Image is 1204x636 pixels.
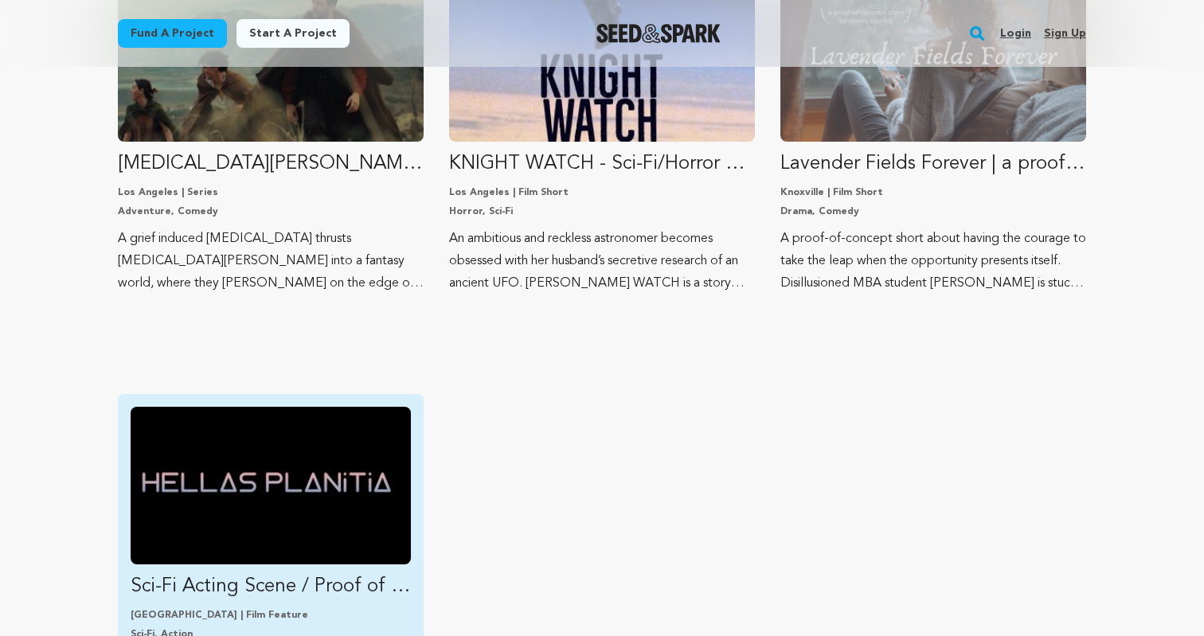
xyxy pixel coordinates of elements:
[449,205,755,218] p: Horror, Sci-Fi
[780,205,1086,218] p: Drama, Comedy
[236,19,350,48] a: Start a project
[780,151,1086,177] p: Lavender Fields Forever | a proof-of-concept short film
[131,574,411,599] p: Sci-Fi Acting Scene / Proof of Concept Hellas Planitia
[118,151,424,177] p: [MEDICAL_DATA][PERSON_NAME] PILOT Proof of Concept
[449,186,755,199] p: Los Angeles | Film Short
[118,228,424,295] p: A grief induced [MEDICAL_DATA] thrusts [MEDICAL_DATA][PERSON_NAME] into a fantasy world, where th...
[596,24,721,43] a: Seed&Spark Homepage
[780,228,1086,295] p: A proof-of-concept short about having the courage to take the leap when the opportunity presents ...
[780,186,1086,199] p: Knoxville | Film Short
[449,228,755,295] p: An ambitious and reckless astronomer becomes obsessed with her husband’s secretive research of an...
[131,609,411,622] p: [GEOGRAPHIC_DATA] | Film Feature
[118,19,227,48] a: Fund a project
[1000,21,1031,46] a: Login
[118,205,424,218] p: Adventure, Comedy
[1044,21,1086,46] a: Sign up
[118,186,424,199] p: Los Angeles | Series
[449,151,755,177] p: KNIGHT WATCH - Sci-Fi/Horror Proof of Concept Short
[596,24,721,43] img: Seed&Spark Logo Dark Mode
